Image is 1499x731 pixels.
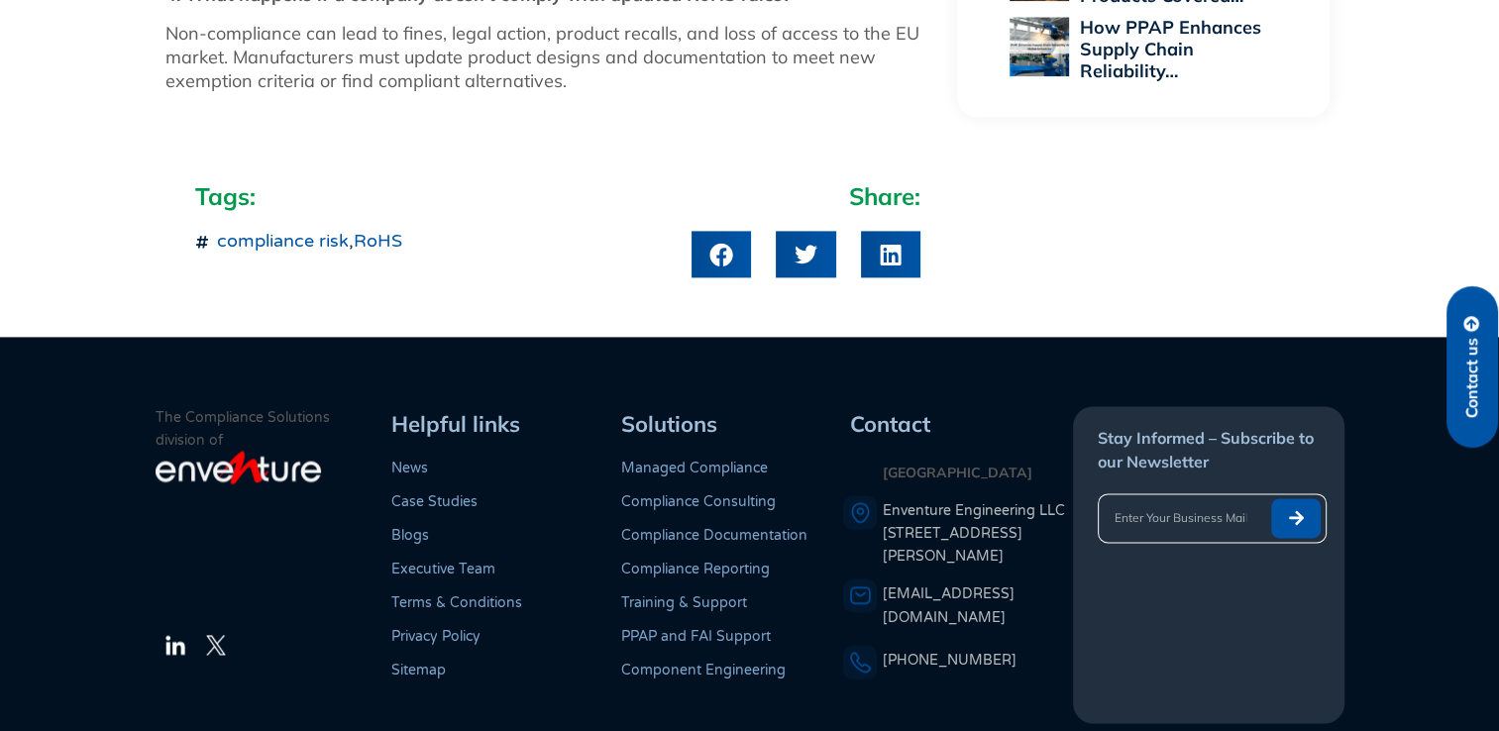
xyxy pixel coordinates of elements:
[391,493,478,510] a: Case Studies
[621,410,717,438] span: Solutions
[212,231,402,253] span: ,
[391,561,495,577] a: Executive Team
[1463,338,1481,418] span: Contact us
[165,22,938,93] p: Non-compliance can lead to fines, legal action, product recalls, and loss of access to the EU mar...
[692,181,920,211] h2: Share:
[883,464,1032,481] strong: [GEOGRAPHIC_DATA]
[1098,428,1314,471] span: Stay Informed – Subscribe to our Newsletter
[354,230,402,252] a: RoHS
[391,628,481,645] a: Privacy Policy
[391,594,522,611] a: Terms & Conditions
[621,493,776,510] a: Compliance Consulting
[391,527,429,544] a: Blogs
[843,645,878,679] img: A phone icon representing a telephone number
[621,628,771,645] a: PPAP and FAI Support
[776,231,835,277] div: Share on twitter
[1079,16,1260,82] a: How PPAP Enhances Supply Chain Reliability…
[206,635,226,655] img: The Twitter Logo
[391,662,446,679] a: Sitemap
[850,410,930,438] span: Contact
[391,410,520,438] span: Helpful links
[843,495,878,530] img: A pin icon representing a location
[1099,498,1263,538] input: Enter Your Business Mail ID
[1446,286,1498,448] a: Contact us
[621,662,786,679] a: Component Engineering
[621,594,747,611] a: Training & Support
[163,633,187,657] img: The LinkedIn Logo
[621,561,770,577] a: Compliance Reporting
[861,231,920,277] div: Share on linkedin
[692,231,751,277] div: Share on facebook
[156,449,321,486] img: enventure-light-logo_s
[621,527,807,544] a: Compliance Documentation
[217,230,349,252] a: compliance risk
[883,499,1069,569] a: Enventure Engineering LLC[STREET_ADDRESS][PERSON_NAME]
[195,181,673,211] h2: Tags:
[156,406,385,452] p: The Compliance Solutions division of
[883,652,1017,669] a: [PHONE_NUMBER]
[843,578,878,613] img: An envelope representing an email
[391,460,428,476] a: News
[1010,17,1069,76] img: How PPAP Enhances Supply Chain Reliability Across Global Industries
[621,460,768,476] a: Managed Compliance
[883,585,1015,625] a: [EMAIL_ADDRESS][DOMAIN_NAME]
